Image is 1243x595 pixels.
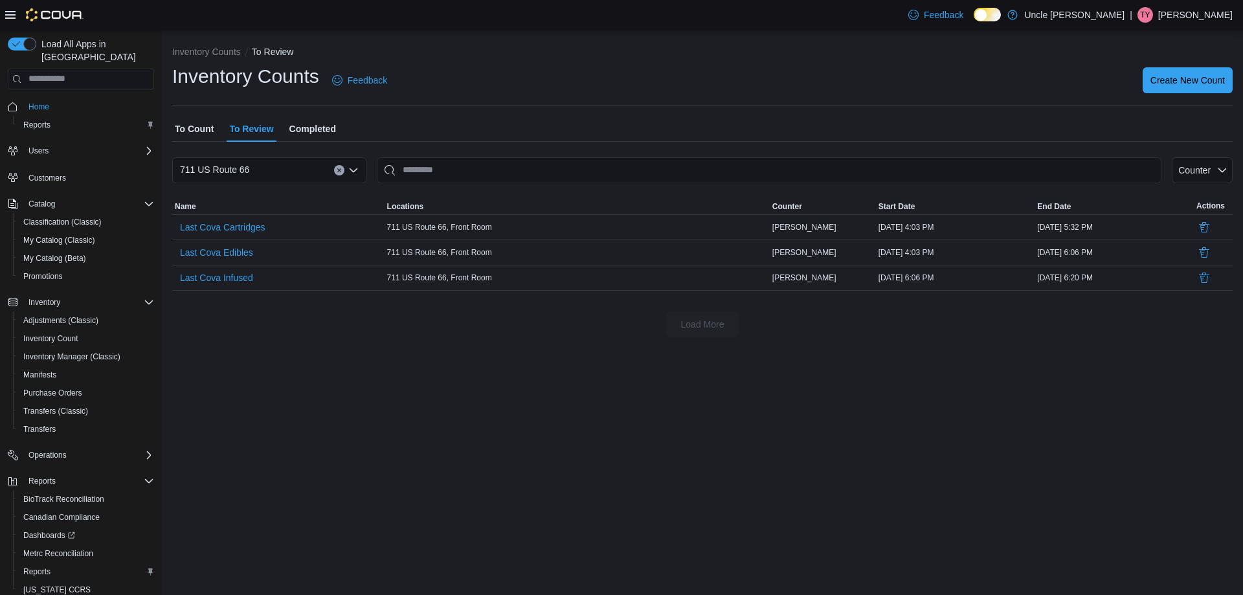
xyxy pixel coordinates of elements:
[18,421,154,437] span: Transfers
[13,231,159,249] button: My Catalog (Classic)
[23,235,95,245] span: My Catalog (Classic)
[385,199,770,214] button: Locations
[172,199,385,214] button: Name
[876,199,1035,214] button: Start Date
[18,510,105,525] a: Canadian Compliance
[180,221,265,234] span: Last Cova Cartridges
[18,251,91,266] a: My Catalog (Beta)
[18,251,154,266] span: My Catalog (Beta)
[23,99,54,115] a: Home
[18,528,80,543] a: Dashboards
[18,403,93,419] a: Transfers (Classic)
[23,143,54,159] button: Users
[23,494,104,504] span: BioTrack Reconciliation
[175,243,258,262] button: Last Cova Edibles
[18,421,61,437] a: Transfers
[28,476,56,486] span: Reports
[18,491,109,507] a: BioTrack Reconciliation
[13,311,159,330] button: Adjustments (Classic)
[175,268,258,287] button: Last Cova Infused
[23,352,120,362] span: Inventory Manager (Classic)
[3,195,159,213] button: Catalog
[18,546,154,561] span: Metrc Reconciliation
[385,245,770,260] div: 711 US Route 66, Front Room
[23,530,75,541] span: Dashboards
[1143,67,1233,93] button: Create New Count
[23,253,86,264] span: My Catalog (Beta)
[348,74,387,87] span: Feedback
[903,2,969,28] a: Feedback
[18,367,62,383] a: Manifests
[172,47,241,57] button: Inventory Counts
[26,8,84,21] img: Cova
[3,142,159,160] button: Users
[23,169,154,185] span: Customers
[1158,7,1233,23] p: [PERSON_NAME]
[18,349,154,365] span: Inventory Manager (Classic)
[18,214,107,230] a: Classification (Classic)
[3,97,159,116] button: Home
[1196,201,1225,211] span: Actions
[974,8,1001,21] input: Dark Mode
[23,585,91,595] span: [US_STATE] CCRS
[13,116,159,134] button: Reports
[13,508,159,526] button: Canadian Compliance
[13,348,159,366] button: Inventory Manager (Classic)
[18,214,154,230] span: Classification (Classic)
[377,157,1161,183] input: This is a search bar. After typing your query, hit enter to filter the results lower in the page.
[18,349,126,365] a: Inventory Manager (Classic)
[18,269,68,284] a: Promotions
[334,165,344,175] button: Clear input
[36,38,154,63] span: Load All Apps in [GEOGRAPHIC_DATA]
[1035,245,1194,260] div: [DATE] 6:06 PM
[13,249,159,267] button: My Catalog (Beta)
[28,450,67,460] span: Operations
[23,295,65,310] button: Inventory
[13,490,159,508] button: BioTrack Reconciliation
[18,528,154,543] span: Dashboards
[1037,201,1071,212] span: End Date
[1137,7,1153,23] div: Taylor Yates
[13,402,159,420] button: Transfers (Classic)
[18,367,154,383] span: Manifests
[772,201,802,212] span: Counter
[289,116,336,142] span: Completed
[1130,7,1132,23] p: |
[23,143,154,159] span: Users
[18,313,104,328] a: Adjustments (Classic)
[175,116,214,142] span: To Count
[327,67,392,93] a: Feedback
[1150,74,1225,87] span: Create New Count
[23,295,154,310] span: Inventory
[18,269,154,284] span: Promotions
[180,162,249,177] span: 711 US Route 66
[13,384,159,402] button: Purchase Orders
[23,406,88,416] span: Transfers (Classic)
[23,196,154,212] span: Catalog
[23,196,60,212] button: Catalog
[1178,165,1211,175] span: Counter
[772,247,836,258] span: [PERSON_NAME]
[1024,7,1125,23] p: Uncle [PERSON_NAME]
[1172,157,1233,183] button: Counter
[1140,7,1150,23] span: TY
[18,403,154,419] span: Transfers (Classic)
[18,313,154,328] span: Adjustments (Classic)
[23,217,102,227] span: Classification (Classic)
[348,165,359,175] button: Open list of options
[13,563,159,581] button: Reports
[18,564,56,579] a: Reports
[172,45,1233,61] nav: An example of EuiBreadcrumbs
[18,385,87,401] a: Purchase Orders
[18,564,154,579] span: Reports
[924,8,963,21] span: Feedback
[772,222,836,232] span: [PERSON_NAME]
[23,512,100,522] span: Canadian Compliance
[1035,270,1194,286] div: [DATE] 6:20 PM
[23,548,93,559] span: Metrc Reconciliation
[18,117,154,133] span: Reports
[666,311,739,337] button: Load More
[28,102,49,112] span: Home
[3,446,159,464] button: Operations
